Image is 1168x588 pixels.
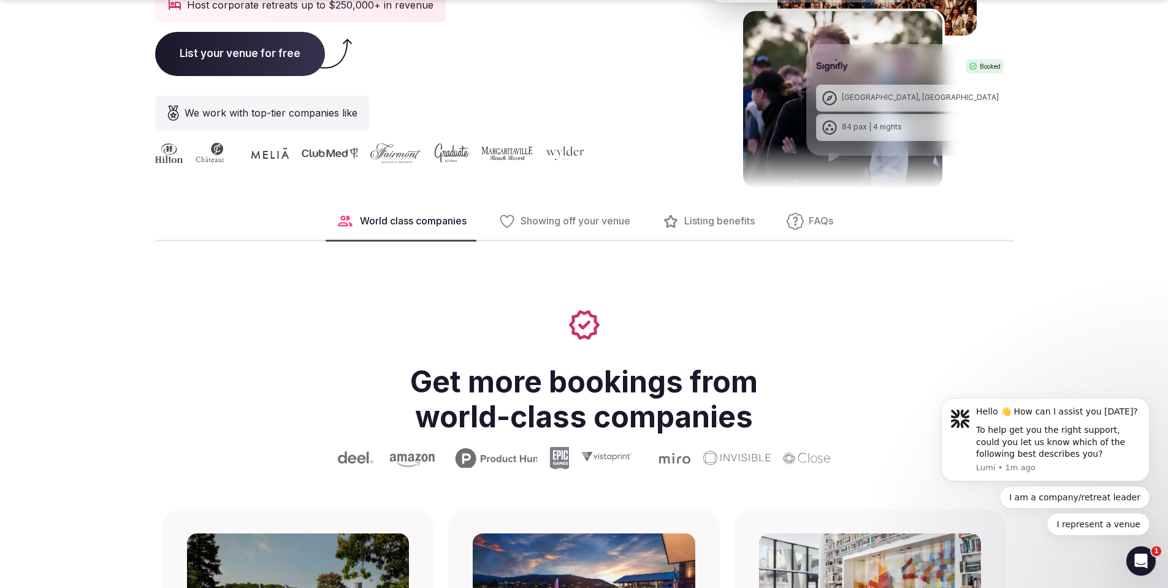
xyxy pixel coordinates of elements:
[1151,546,1161,556] span: 1
[1126,546,1156,576] iframe: Intercom live chat
[360,214,467,227] span: World class companies
[809,214,833,227] span: FAQs
[155,47,325,59] a: List your venue for free
[777,203,843,240] button: FAQs
[155,32,325,76] span: List your venue for free
[684,214,755,227] span: Listing benefits
[923,330,1168,555] iframe: Intercom notifications message
[966,59,1004,74] div: Booked
[842,122,902,132] div: 84 pax | 4 nights
[489,203,640,240] button: Showing off your venue
[155,96,370,131] div: We work with top-tier companies like
[741,9,945,191] img: Signifly Portugal Retreat
[521,214,630,227] span: Showing off your venue
[652,203,765,240] button: Listing benefits
[326,203,476,240] button: World class companies
[842,93,999,103] div: [GEOGRAPHIC_DATA], [GEOGRAPHIC_DATA]
[310,364,859,435] h2: Get more bookings from world-class companies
